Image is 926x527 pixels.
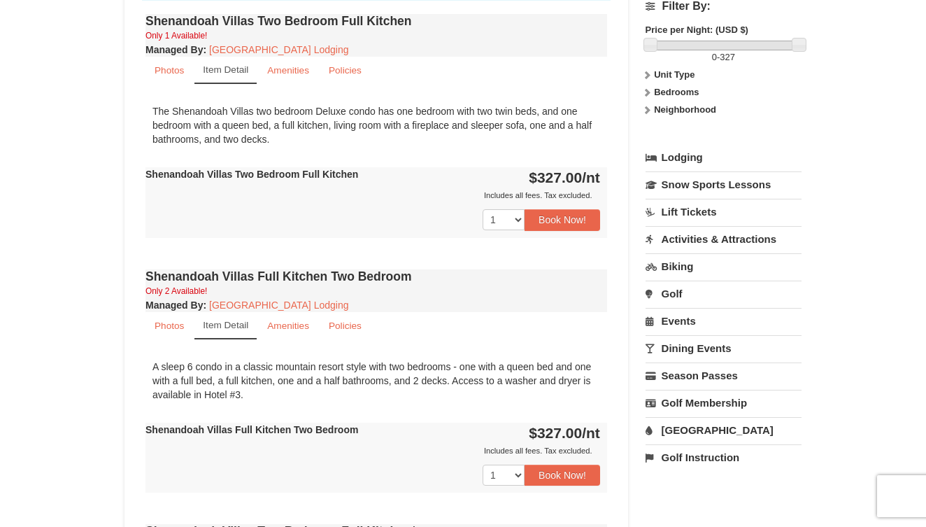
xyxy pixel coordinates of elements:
[529,169,600,185] strong: $327.00
[646,390,802,416] a: Golf Membership
[155,65,184,76] small: Photos
[646,145,802,170] a: Lodging
[145,444,600,458] div: Includes all fees. Tax excluded.
[646,50,802,64] label: -
[329,65,362,76] small: Policies
[646,281,802,307] a: Golf
[145,269,607,283] h4: Shenandoah Villas Full Kitchen Two Bedroom
[258,312,318,339] a: Amenities
[646,171,802,197] a: Snow Sports Lessons
[329,321,362,331] small: Policies
[267,321,309,331] small: Amenities
[145,424,358,435] strong: Shenandoah Villas Full Kitchen Two Bedroom
[145,312,193,339] a: Photos
[145,300,206,311] strong: :
[646,24,748,35] strong: Price per Night: (USD $)
[145,97,607,153] div: The Shenandoah Villas two bedroom Deluxe condo has one bedroom with two twin beds, and one bedroo...
[145,14,607,28] h4: Shenandoah Villas Two Bedroom Full Kitchen
[646,335,802,361] a: Dining Events
[194,312,257,339] a: Item Detail
[646,199,802,225] a: Lift Tickets
[145,188,600,202] div: Includes all fees. Tax excluded.
[646,308,802,334] a: Events
[712,52,717,62] span: 0
[209,300,348,311] a: [GEOGRAPHIC_DATA] Lodging
[582,169,600,185] span: /nt
[145,44,203,55] span: Managed By
[145,286,207,296] small: Only 2 Available!
[320,312,371,339] a: Policies
[720,52,735,62] span: 327
[654,69,694,80] strong: Unit Type
[155,321,184,331] small: Photos
[145,57,193,84] a: Photos
[267,65,309,76] small: Amenities
[203,320,248,330] small: Item Detail
[646,444,802,470] a: Golf Instruction
[646,363,802,388] a: Season Passes
[194,57,257,84] a: Item Detail
[525,209,600,230] button: Book Now!
[646,226,802,252] a: Activities & Attractions
[145,44,206,55] strong: :
[654,87,699,97] strong: Bedrooms
[529,425,600,441] strong: $327.00
[258,57,318,84] a: Amenities
[646,417,802,443] a: [GEOGRAPHIC_DATA]
[145,353,607,409] div: A sleep 6 condo in a classic mountain resort style with two bedrooms - one with a queen bed and o...
[525,465,600,486] button: Book Now!
[145,300,203,311] span: Managed By
[654,104,716,115] strong: Neighborhood
[646,253,802,279] a: Biking
[145,31,207,41] small: Only 1 Available!
[582,425,600,441] span: /nt
[145,169,358,180] strong: Shenandoah Villas Two Bedroom Full Kitchen
[209,44,348,55] a: [GEOGRAPHIC_DATA] Lodging
[320,57,371,84] a: Policies
[203,64,248,75] small: Item Detail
